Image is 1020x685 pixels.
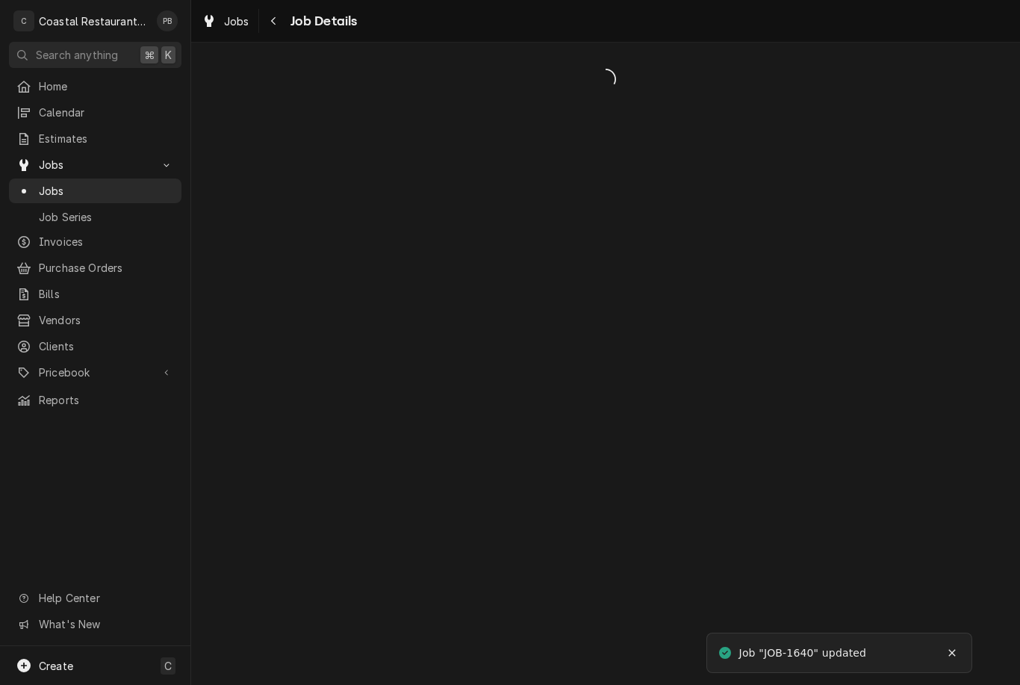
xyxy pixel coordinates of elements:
span: Job Details [286,11,358,31]
a: Go to Jobs [9,152,181,177]
a: Vendors [9,308,181,332]
span: Reports [39,392,174,408]
span: Estimates [39,131,174,146]
a: Go to What's New [9,612,181,636]
span: Purchase Orders [39,260,174,276]
a: Purchase Orders [9,255,181,280]
a: Job Series [9,205,181,229]
span: Invoices [39,234,174,249]
span: Pricebook [39,365,152,380]
a: Go to Help Center [9,586,181,610]
span: Loading... [191,63,1020,95]
span: Clients [39,338,174,354]
a: Bills [9,282,181,306]
a: Go to Pricebook [9,360,181,385]
span: Create [39,660,73,672]
a: Home [9,74,181,99]
div: C [13,10,34,31]
span: Help Center [39,590,172,606]
div: Phill Blush's Avatar [157,10,178,31]
span: ⌘ [144,47,155,63]
span: Bills [39,286,174,302]
span: K [165,47,172,63]
span: Search anything [36,47,118,63]
div: PB [157,10,178,31]
a: Invoices [9,229,181,254]
span: Jobs [39,183,174,199]
button: Search anything⌘K [9,42,181,68]
span: Jobs [39,157,152,173]
div: Coastal Restaurant Repair [39,13,149,29]
div: Job "JOB-1640" updated [739,645,869,661]
span: Vendors [39,312,174,328]
a: Reports [9,388,181,412]
a: Calendar [9,100,181,125]
span: Home [39,78,174,94]
span: Job Series [39,209,174,225]
a: Jobs [196,9,255,34]
span: C [164,658,172,674]
span: What's New [39,616,172,632]
a: Estimates [9,126,181,151]
button: Navigate back [262,9,286,33]
span: Calendar [39,105,174,120]
a: Clients [9,334,181,359]
a: Jobs [9,179,181,203]
span: Jobs [224,13,249,29]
